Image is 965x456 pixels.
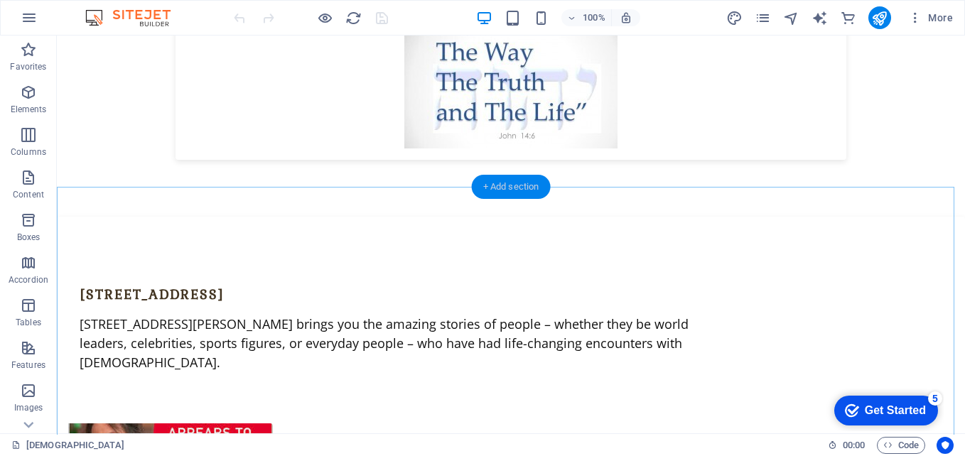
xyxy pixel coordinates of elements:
button: Code [877,437,925,454]
p: Tables [16,317,41,328]
button: Usercentrics [937,437,954,454]
p: Content [13,189,44,200]
p: Features [11,359,45,371]
h6: 100% [583,9,605,26]
p: Accordion [9,274,48,286]
span: Code [883,437,919,454]
i: Pages (Ctrl+Alt+S) [755,10,771,26]
button: reload [345,9,362,26]
button: text_generator [812,9,829,26]
button: navigator [783,9,800,26]
button: publish [868,6,891,29]
a: Click to cancel selection. Double-click to open Pages [11,437,124,454]
span: More [908,11,953,25]
button: design [726,9,743,26]
button: pages [755,9,772,26]
i: Publish [871,10,888,26]
button: 100% [561,9,612,26]
i: Design (Ctrl+Alt+Y) [726,10,743,26]
p: Images [14,402,43,413]
p: Favorites [10,61,46,72]
span: : [853,440,855,450]
button: Click here to leave preview mode and continue editing [316,9,333,26]
i: Reload page [345,10,362,26]
button: commerce [840,9,857,26]
div: 5 [105,3,119,17]
img: Editor Logo [82,9,188,26]
div: + Add section [472,175,551,199]
h6: Session time [828,437,866,454]
p: Columns [11,146,46,158]
span: 00 00 [843,437,865,454]
div: Get Started [42,16,103,28]
i: AI Writer [812,10,828,26]
i: Navigator [783,10,799,26]
button: More [902,6,959,29]
i: Commerce [840,10,856,26]
p: Boxes [17,232,41,243]
p: Elements [11,104,47,115]
i: On resize automatically adjust zoom level to fit chosen device. [620,11,632,24]
div: Get Started 5 items remaining, 0% complete [11,7,115,37]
